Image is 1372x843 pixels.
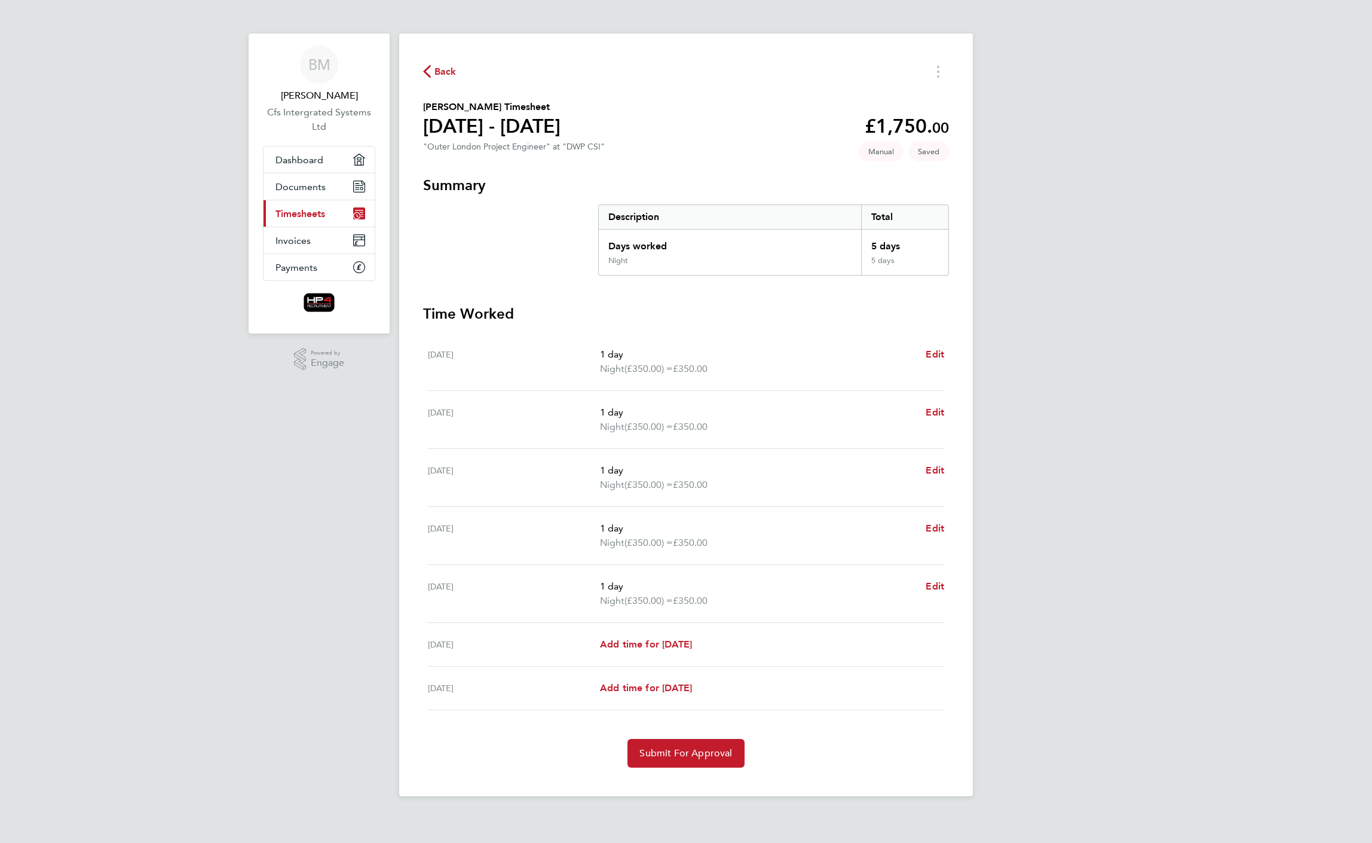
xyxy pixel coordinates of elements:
[264,227,375,253] a: Invoices
[600,362,624,376] span: Night
[600,682,692,694] span: Add time for [DATE]
[932,119,949,136] span: 00
[926,521,944,536] a: Edit
[599,230,861,256] div: Days worked
[861,230,948,256] div: 5 days
[428,463,600,492] div: [DATE]
[275,181,326,193] span: Documents
[423,114,561,138] h1: [DATE] - [DATE]
[600,594,624,608] span: Night
[428,347,600,376] div: [DATE]
[308,57,330,72] span: BM
[275,208,325,219] span: Timesheets
[263,88,375,103] span: Ben Moore
[673,421,708,432] span: £350.00
[423,176,949,195] h3: Summary
[673,595,708,606] span: £350.00
[600,579,916,594] p: 1 day
[639,747,732,759] span: Submit For Approval
[263,105,375,134] a: Cfs Intergrated Systems Ltd
[600,347,916,362] p: 1 day
[908,142,949,161] span: This timesheet is Saved.
[294,348,345,371] a: Powered byEngage
[861,256,948,275] div: 5 days
[423,100,561,114] h2: [PERSON_NAME] Timesheet
[926,405,944,420] a: Edit
[600,463,916,478] p: 1 day
[264,146,375,173] a: Dashboard
[859,142,904,161] span: This timesheet was manually created.
[275,235,311,246] span: Invoices
[304,293,335,312] img: hp4recruitment-logo-retina.png
[428,579,600,608] div: [DATE]
[428,637,600,652] div: [DATE]
[927,62,949,81] button: Timesheets Menu
[926,347,944,362] a: Edit
[428,521,600,550] div: [DATE]
[264,200,375,227] a: Timesheets
[423,142,605,152] div: "Outer London Project Engineer" at "DWP CSI"
[264,254,375,280] a: Payments
[249,33,390,334] nav: Main navigation
[865,115,949,138] app-decimal: £1,750.
[861,205,948,229] div: Total
[263,45,375,103] a: BM[PERSON_NAME]
[600,681,692,695] a: Add time for [DATE]
[624,537,673,548] span: (£350.00) =
[926,465,944,476] span: Edit
[423,64,457,79] button: Back
[600,405,916,420] p: 1 day
[600,639,692,650] span: Add time for [DATE]
[624,595,673,606] span: (£350.00) =
[926,463,944,478] a: Edit
[624,479,673,490] span: (£350.00) =
[600,536,624,550] span: Night
[926,579,944,594] a: Edit
[627,739,744,768] button: Submit For Approval
[264,173,375,200] a: Documents
[275,262,317,273] span: Payments
[926,349,944,360] span: Edit
[600,521,916,536] p: 1 day
[926,581,944,592] span: Edit
[673,479,708,490] span: £350.00
[600,420,624,434] span: Night
[423,304,949,323] h3: Time Worked
[624,363,673,374] span: (£350.00) =
[600,478,624,492] span: Night
[428,405,600,434] div: [DATE]
[598,204,949,276] div: Summary
[311,348,344,358] span: Powered by
[311,358,344,368] span: Engage
[275,154,323,166] span: Dashboard
[673,363,708,374] span: £350.00
[926,407,944,418] span: Edit
[600,637,692,652] a: Add time for [DATE]
[428,681,600,695] div: [DATE]
[434,65,457,79] span: Back
[926,523,944,534] span: Edit
[673,537,708,548] span: £350.00
[599,205,861,229] div: Description
[263,293,375,312] a: Go to home page
[624,421,673,432] span: (£350.00) =
[608,256,628,265] div: Night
